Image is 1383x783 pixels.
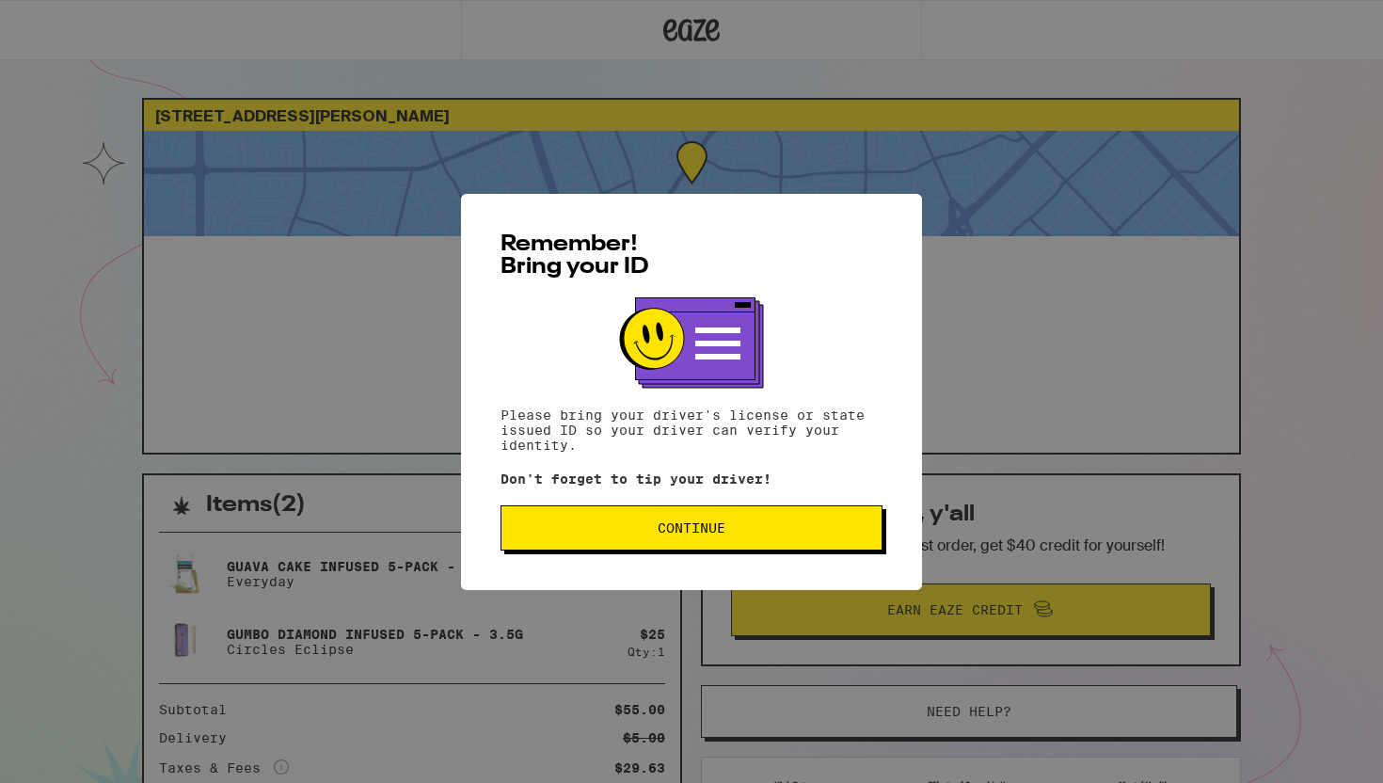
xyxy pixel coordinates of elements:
span: Continue [658,521,725,535]
iframe: Opens a widget where you can find more information [1262,727,1364,774]
span: Remember! Bring your ID [501,233,649,279]
p: Don't forget to tip your driver! [501,471,882,487]
p: Please bring your driver's license or state issued ID so your driver can verify your identity. [501,407,882,453]
button: Continue [501,505,882,551]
